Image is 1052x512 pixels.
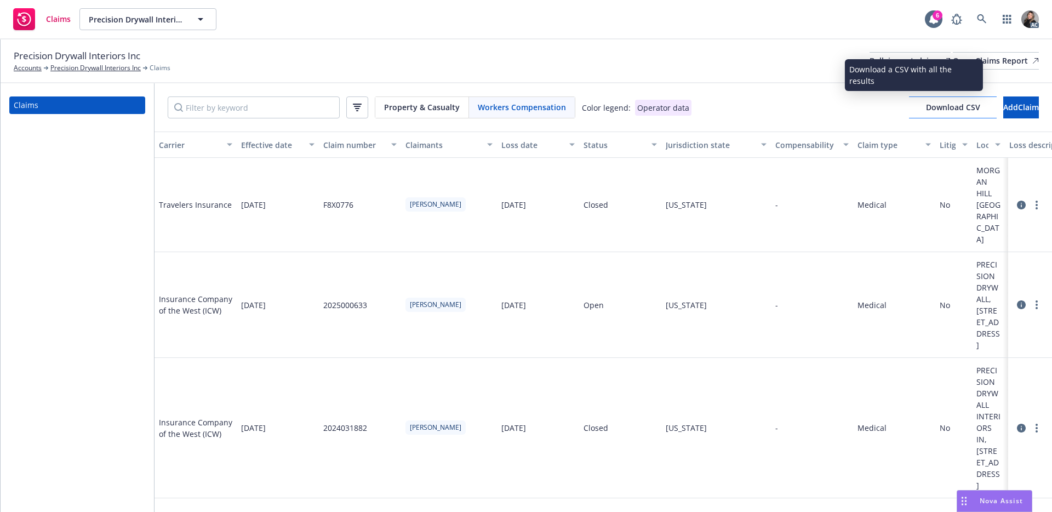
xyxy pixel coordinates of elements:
div: PRECISION DRYWALL INTERIORS IN, [STREET_ADDRESS] [976,365,1000,491]
span: Claims [150,63,170,73]
div: Loss date [501,139,563,151]
span: Download CSV [926,102,980,112]
a: Accounts [14,63,42,73]
div: Carrier [159,139,220,151]
div: Bulk import claims [870,53,951,69]
button: Nova Assist [957,490,1032,512]
button: Carrier [155,132,237,158]
span: [DATE] [241,199,266,211]
button: Litigated [935,132,972,158]
button: Jurisdiction state [661,132,771,158]
div: Compensability [775,139,837,151]
div: Claim type [857,139,919,151]
button: Effective date [237,132,319,158]
span: [DATE] [241,422,266,434]
div: [DATE] [501,422,526,434]
div: Medical [857,299,887,311]
div: 6 [933,10,942,20]
span: Precision Drywall Interiors Inc [14,49,140,63]
a: Search [971,8,993,30]
span: Property & Casualty [384,101,460,113]
div: - [775,422,778,434]
button: Loss date [497,132,579,158]
div: No [940,299,950,311]
a: Precision Drywall Interiors Inc [50,63,141,73]
a: more [1030,298,1043,311]
div: Drag to move [957,491,971,511]
div: No [940,422,950,434]
button: Claim number [319,132,401,158]
div: Medical [857,199,887,211]
div: [US_STATE] [666,199,707,211]
div: 2025000633 [323,299,367,311]
span: Workers Compensation [478,101,566,113]
span: Travelers Insurance [159,199,232,211]
div: [US_STATE] [666,422,707,434]
span: Nova Assist [980,496,1023,505]
img: photo [1021,10,1039,28]
div: F8X0776 [323,199,353,211]
div: Location [976,139,988,151]
div: Closed [584,199,608,211]
span: Insurance Company of the West (ICW) [159,417,232,440]
div: Effective date [241,139,302,151]
a: Switch app [996,8,1018,30]
button: AddClaim [1003,96,1039,118]
a: Bulk import claims [870,52,951,70]
div: Claims [14,96,38,114]
input: Filter by keyword [168,96,340,118]
div: - [775,299,778,311]
span: Claims [46,15,71,24]
button: Claimants [401,132,497,158]
a: more [1030,422,1043,435]
button: Location [972,132,1005,158]
a: more [1030,198,1043,212]
div: Closed [584,422,608,434]
a: Open Claims Report [953,52,1039,70]
div: MORGAN HILL [GEOGRAPHIC_DATA] [976,164,1000,245]
div: [US_STATE] [666,299,707,311]
span: [PERSON_NAME] [410,300,461,310]
span: [PERSON_NAME] [410,423,461,433]
div: [DATE] [501,299,526,311]
div: Status [584,139,645,151]
div: Medical [857,422,887,434]
div: Color legend: [582,102,631,113]
div: Jurisdiction state [666,139,754,151]
span: Insurance Company of the West (ICW) [159,293,232,316]
div: 2024031882 [323,422,367,434]
a: Claims [9,96,145,114]
a: Report a Bug [946,8,968,30]
div: Operator data [635,100,691,116]
div: PRECISION DRYWALL, [STREET_ADDRESS] [976,259,1000,351]
span: Precision Drywall Interiors Inc [89,14,184,25]
span: [PERSON_NAME] [410,200,461,209]
div: Claimants [405,139,481,151]
div: - [775,199,778,211]
div: [DATE] [501,199,526,211]
button: Precision Drywall Interiors Inc [79,8,216,30]
div: Open Claims Report [953,53,1039,69]
div: Claim number [323,139,385,151]
div: Open [584,299,604,311]
span: [DATE] [241,299,266,311]
button: Compensability [771,132,853,158]
button: Status [579,132,661,158]
div: Litigated [940,139,956,151]
span: Add Claim [1003,102,1039,112]
div: No [940,199,950,211]
button: Download CSV [909,96,997,118]
button: Claim type [853,132,935,158]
